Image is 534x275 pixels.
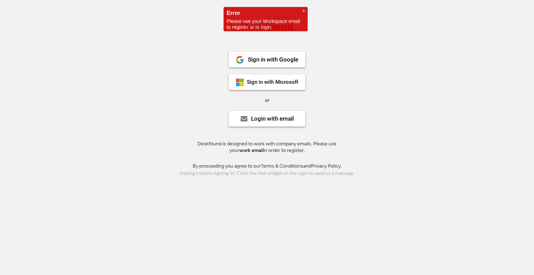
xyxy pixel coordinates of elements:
[189,140,345,154] div: Deskfound is designed to work with company emails. Please use your in order to register.
[251,116,294,122] div: Login with email
[248,57,298,63] div: Sign in with Google
[247,80,298,85] div: Sign in with Microsoft
[227,10,305,16] h2: Error
[265,97,269,104] div: or
[311,163,342,169] a: Privacy Policy.
[236,56,244,64] img: 1024px-Google__G__Logo.svg.png
[237,21,297,32] div: Deskfound
[227,18,305,30] div: Please use your Workspace email to register or to login.
[302,8,305,14] span: ×
[236,78,244,87] img: ms-symbollockup_mssymbol_19.png
[261,163,303,169] a: Terms & Conditions
[239,147,264,153] strong: work email
[193,163,342,170] div: By proceeding you agree to our and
